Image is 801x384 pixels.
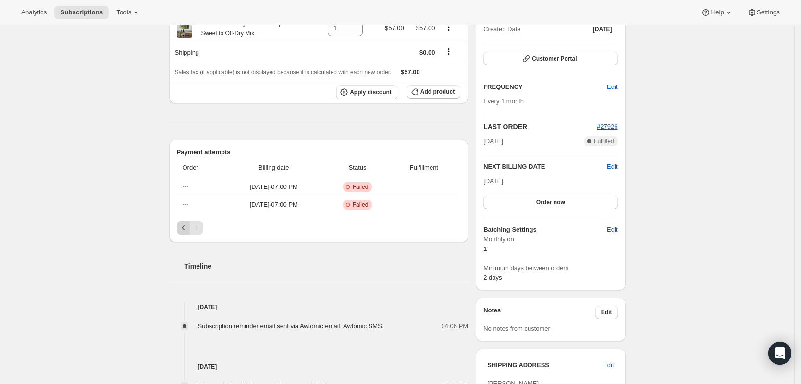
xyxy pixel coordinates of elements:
[442,322,468,331] span: 04:06 PM
[419,49,435,56] span: $0.00
[483,82,607,92] h2: FREQUENCY
[603,360,614,370] span: Edit
[532,55,577,62] span: Customer Portal
[177,221,461,235] nav: Pagination
[597,123,617,130] a: #27926
[741,6,786,19] button: Settings
[483,225,607,235] h6: Batching Settings
[407,85,460,99] button: Add product
[394,163,455,173] span: Fulfillment
[15,6,52,19] button: Analytics
[420,88,455,96] span: Add product
[601,222,623,237] button: Edit
[226,163,322,173] span: Billing date
[175,69,392,75] span: Sales tax (if applicable) is not displayed because it is calculated with each new order.
[353,201,369,209] span: Failed
[483,306,595,319] h3: Notes
[757,9,780,16] span: Settings
[768,342,791,365] div: Open Intercom Messenger
[185,261,468,271] h2: Timeline
[483,52,617,65] button: Customer Portal
[601,309,612,316] span: Edit
[183,183,189,190] span: ---
[350,88,392,96] span: Apply discount
[483,196,617,209] button: Order now
[54,6,109,19] button: Subscriptions
[328,163,388,173] span: Status
[601,79,623,95] button: Edit
[401,68,420,75] span: $57.00
[587,23,618,36] button: [DATE]
[483,25,520,34] span: Created Date
[607,162,617,172] button: Edit
[416,25,435,32] span: $57.00
[483,162,607,172] h2: NEXT BILLING DATE
[483,274,502,281] span: 2 days
[711,9,724,16] span: Help
[597,358,619,373] button: Edit
[594,137,614,145] span: Fulfilled
[593,25,612,33] span: [DATE]
[483,245,487,252] span: 1
[116,9,131,16] span: Tools
[177,157,223,178] th: Order
[483,98,524,105] span: Every 1 month
[226,200,322,210] span: [DATE] · 07:00 PM
[441,46,456,57] button: Shipping actions
[595,306,618,319] button: Edit
[169,302,468,312] h4: [DATE]
[483,263,617,273] span: Minimum days between orders
[483,325,550,332] span: No notes from customer
[353,183,369,191] span: Failed
[483,177,503,185] span: [DATE]
[536,198,565,206] span: Order now
[198,322,384,330] span: Subscription reminder email sent via Awtomic email, Awtomic SMS.
[487,360,603,370] h3: SHIPPING ADDRESS
[21,9,47,16] span: Analytics
[169,362,468,372] h4: [DATE]
[483,122,597,132] h2: LAST ORDER
[607,225,617,235] span: Edit
[183,201,189,208] span: ---
[483,235,617,244] span: Monthly on
[194,19,283,38] div: 2-Bottle Monthly Membership
[336,85,397,99] button: Apply discount
[441,22,456,33] button: Product actions
[597,122,617,132] button: #27926
[169,42,315,63] th: Shipping
[226,182,322,192] span: [DATE] · 07:00 PM
[60,9,103,16] span: Subscriptions
[201,30,254,37] small: Sweet to Off-Dry Mix
[177,221,190,235] button: Previous
[177,148,461,157] h2: Payment attempts
[695,6,739,19] button: Help
[111,6,147,19] button: Tools
[483,136,503,146] span: [DATE]
[385,25,404,32] span: $57.00
[607,82,617,92] span: Edit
